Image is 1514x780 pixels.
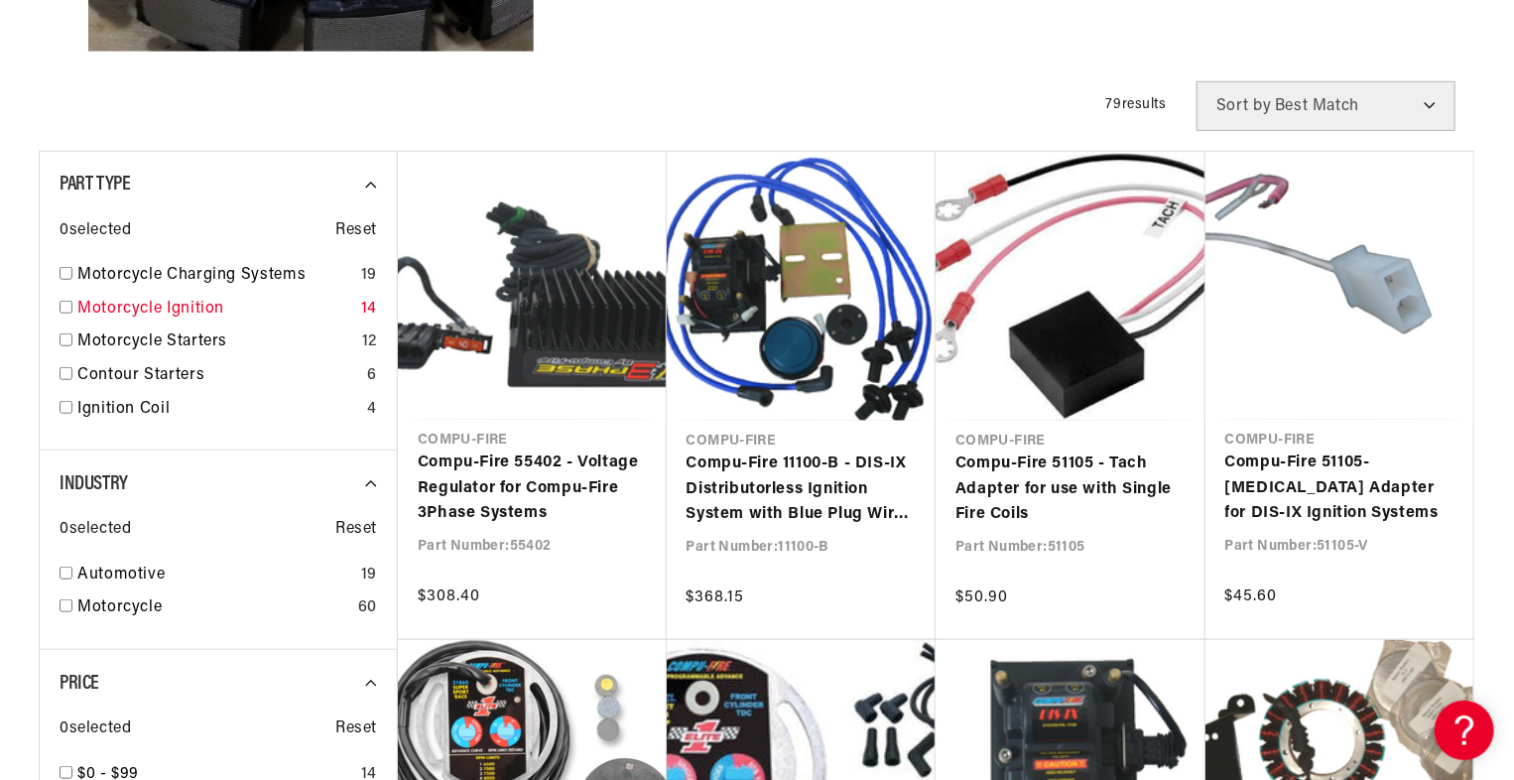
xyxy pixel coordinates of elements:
[367,397,377,423] div: 4
[361,263,377,289] div: 19
[335,716,377,742] span: Reset
[367,363,377,389] div: 6
[1225,451,1454,527] a: Compu-Fire 51105-[MEDICAL_DATA] Adapter for DIS-IX Ignition Systems
[60,517,131,543] span: 0 selected
[1106,97,1167,112] span: 79 results
[77,563,353,588] a: Automotive
[77,329,354,355] a: Motorcycle Starters
[77,397,359,423] a: Ignition Coil
[361,563,377,588] div: 19
[60,716,131,742] span: 0 selected
[60,175,130,195] span: Part Type
[335,517,377,543] span: Reset
[955,452,1186,528] a: Compu-Fire 51105 - Tach Adapter for use with Single Fire Coils
[77,363,359,389] a: Contour Starters
[77,595,350,621] a: Motorcycle
[687,452,917,528] a: Compu-Fire 11100-B - DIS-IX Distributorless Ignition System with Blue Plug Wires for BOSCH 009 Di...
[77,297,353,323] a: Motorcycle Ignition
[358,595,377,621] div: 60
[1216,98,1271,114] span: Sort by
[362,329,377,355] div: 12
[60,218,131,244] span: 0 selected
[60,474,128,494] span: Industry
[361,297,377,323] div: 14
[77,263,353,289] a: Motorcycle Charging Systems
[418,451,647,527] a: Compu-Fire 55402 - Voltage Regulator for Compu-Fire 3Phase Systems
[60,674,99,694] span: Price
[335,218,377,244] span: Reset
[1197,81,1455,131] select: Sort by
